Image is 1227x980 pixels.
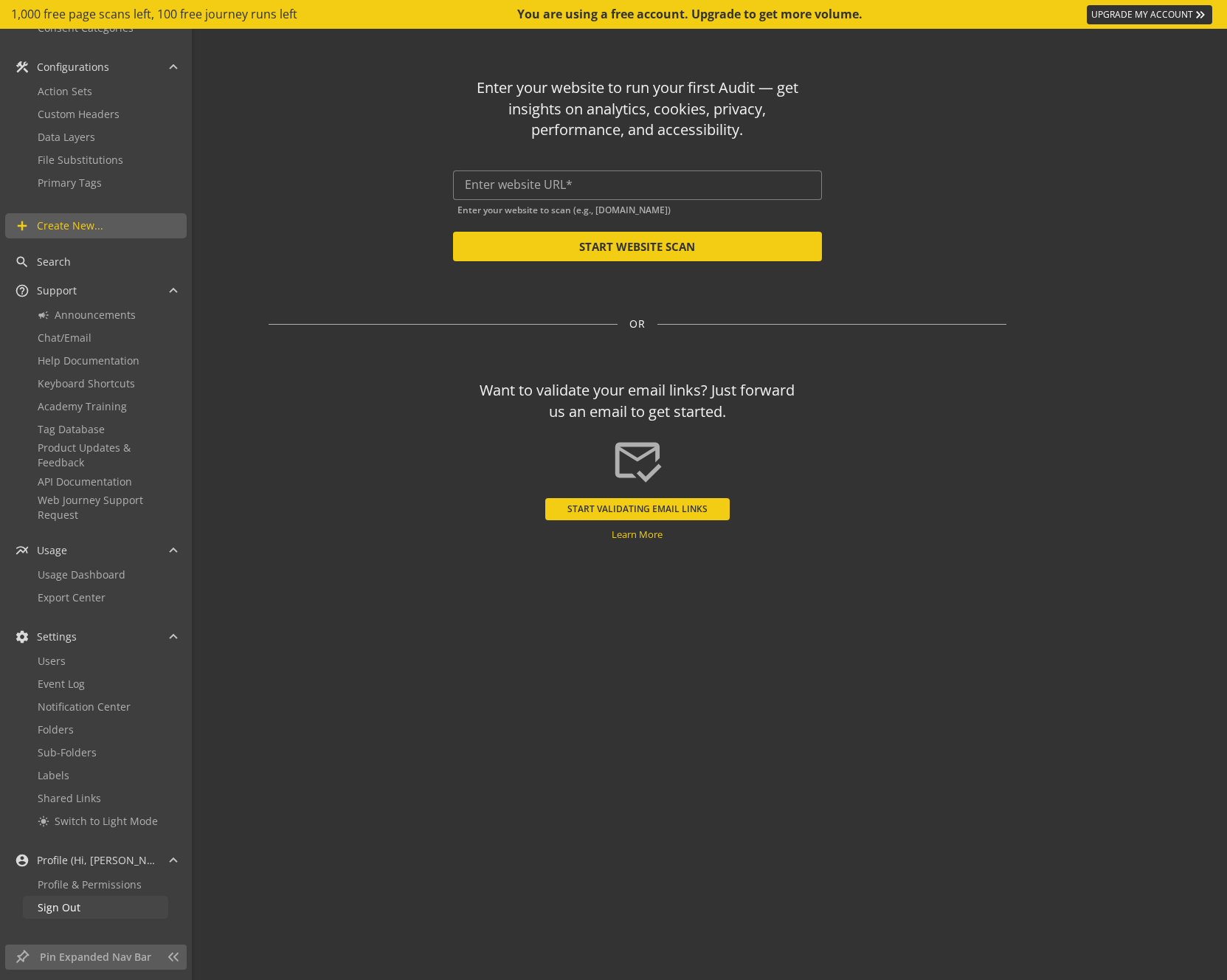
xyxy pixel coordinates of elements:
[5,213,187,238] a: Create New...
[38,815,49,827] mat-icon: light_mode
[38,309,49,321] mat-icon: campaign_outline
[40,950,159,965] span: Pin Expanded Nav Bar
[37,283,77,298] span: Support
[55,308,136,322] span: Announcements
[15,283,30,298] mat-icon: help_outline
[473,77,801,141] div: Enter your website to run your first Audit — get insights on analytics, cookies, privacy, perform...
[453,232,822,261] button: START WEBSITE SCAN
[38,722,74,736] span: Folders
[1087,5,1212,24] a: UPGRADE MY ACCOUNT
[5,649,186,844] div: Settings
[38,107,120,121] span: Custom Headers
[5,303,186,534] div: Support
[38,21,134,35] span: Consent Categories
[38,331,91,345] span: Chat/Email
[1193,7,1208,22] mat-icon: keyboard_double_arrow_right
[37,543,67,558] span: Usage
[37,853,155,868] span: Profile (Hi, [PERSON_NAME]!)
[5,80,186,206] div: Configurations
[38,677,85,691] span: Event Log
[5,624,186,649] mat-expansion-panel-header: Settings
[38,493,143,522] span: Web Journey Support Request
[5,55,186,80] mat-expansion-panel-header: Configurations
[38,353,139,367] span: Help Documentation
[38,176,102,190] span: Primary Tags
[612,435,663,486] mat-icon: mark_email_read
[38,877,142,891] span: Profile & Permissions
[457,201,671,215] mat-hint: Enter your website to scan (e.g., [DOMAIN_NAME])
[545,498,730,520] button: START VALIDATING EMAIL LINKS
[38,84,92,98] span: Action Sets
[37,255,71,269] span: Search
[38,130,95,144] span: Data Layers
[15,543,30,558] mat-icon: multiline_chart
[38,399,127,413] span: Academy Training
[5,538,186,563] mat-expansion-panel-header: Usage
[5,873,186,931] div: Profile (Hi, [PERSON_NAME]!)
[38,475,132,489] span: API Documentation
[38,654,66,668] span: Users
[629,317,646,331] span: OR
[37,60,109,75] span: Configurations
[612,528,663,541] a: Learn More
[15,218,30,233] mat-icon: add
[38,376,135,390] span: Keyboard Shortcuts
[38,700,131,714] span: Notification Center
[38,791,101,805] span: Shared Links
[38,567,125,582] span: Usage Dashboard
[38,153,123,167] span: File Substitutions
[37,629,77,644] span: Settings
[15,853,30,868] mat-icon: account_circle
[5,278,186,303] mat-expansion-panel-header: Support
[5,848,186,873] mat-expansion-panel-header: Profile (Hi, [PERSON_NAME]!)
[38,900,80,914] span: Sign Out
[473,380,801,422] div: Want to validate your email links? Just forward us an email to get started.
[38,768,69,782] span: Labels
[38,745,97,759] span: Sub-Folders
[11,6,297,23] span: 1,000 free page scans left, 100 free journey runs left
[55,814,158,828] span: Switch to Light Mode
[38,441,131,469] span: Product Updates & Feedback
[15,629,30,644] mat-icon: settings
[38,422,105,436] span: Tag Database
[37,218,103,233] span: Create New...
[465,178,810,192] input: Enter website URL*
[15,255,30,269] mat-icon: search
[15,60,30,75] mat-icon: construction
[5,249,186,275] a: Search
[517,6,864,23] div: You are using a free account. Upgrade to get more volume.
[38,590,106,604] span: Export Center
[5,563,186,621] div: Usage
